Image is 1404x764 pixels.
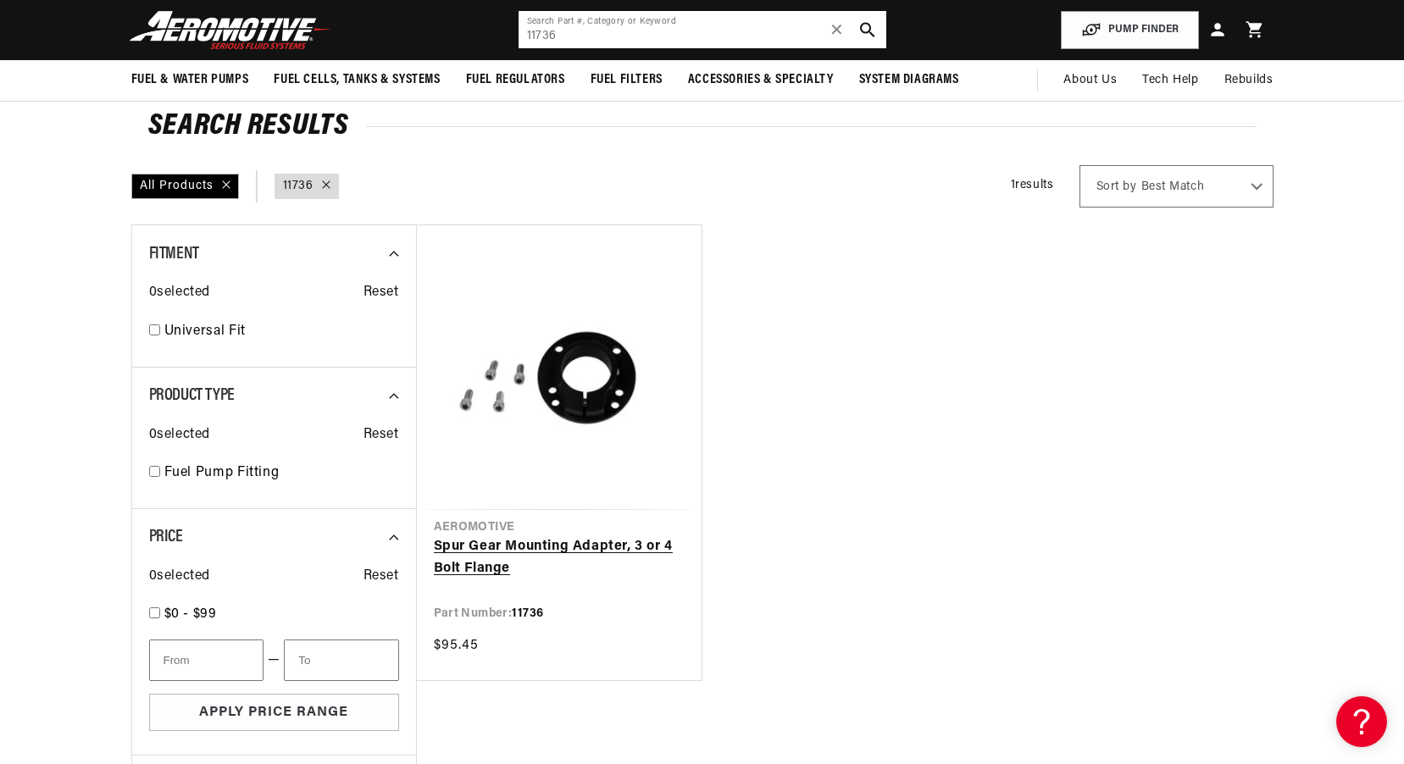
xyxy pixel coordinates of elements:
[849,11,886,48] button: search button
[363,282,399,304] span: Reset
[1142,71,1198,90] span: Tech Help
[1224,71,1274,90] span: Rebuilds
[131,174,239,199] div: All Products
[846,60,972,100] summary: System Diagrams
[149,424,210,446] span: 0 selected
[164,462,399,484] a: Fuel Pump Fitting
[164,607,217,621] span: $0 - $99
[578,60,675,100] summary: Fuel Filters
[149,529,183,545] span: Price
[1079,165,1274,208] select: Sort by
[830,16,845,43] span: ✕
[149,246,199,263] span: Fitment
[675,60,846,100] summary: Accessories & Specialty
[1063,74,1117,86] span: About Us
[591,71,663,89] span: Fuel Filters
[148,113,1257,141] h2: Search Results
[125,10,336,50] img: Aeromotive
[149,566,210,588] span: 0 selected
[283,177,314,196] a: 11736
[434,536,685,579] a: Spur Gear Mounting Adapter, 3 or 4 Bolt Flange
[1129,60,1211,101] summary: Tech Help
[149,694,399,732] button: Apply Price Range
[453,60,578,100] summary: Fuel Regulators
[149,639,264,681] input: From
[131,71,249,89] span: Fuel & Water Pumps
[268,650,280,672] span: —
[119,60,262,100] summary: Fuel & Water Pumps
[1061,11,1199,49] button: PUMP FINDER
[363,566,399,588] span: Reset
[1051,60,1129,101] a: About Us
[274,71,440,89] span: Fuel Cells, Tanks & Systems
[1212,60,1286,101] summary: Rebuilds
[688,71,834,89] span: Accessories & Specialty
[284,639,398,681] input: To
[363,424,399,446] span: Reset
[859,71,959,89] span: System Diagrams
[149,282,210,304] span: 0 selected
[164,321,399,343] a: Universal Fit
[261,60,452,100] summary: Fuel Cells, Tanks & Systems
[1011,179,1054,191] span: 1 results
[466,71,565,89] span: Fuel Regulators
[519,11,886,48] input: Search by Part Number, Category or Keyword
[149,387,235,404] span: Product Type
[1096,179,1137,196] span: Sort by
